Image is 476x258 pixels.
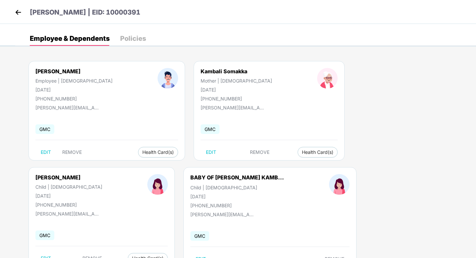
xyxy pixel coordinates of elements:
[13,7,23,17] img: back
[206,150,216,155] span: EDIT
[30,7,140,18] p: [PERSON_NAME] | EID: 10000391
[35,174,102,181] div: [PERSON_NAME]
[201,147,221,158] button: EDIT
[190,203,284,208] div: [PHONE_NUMBER]
[201,124,219,134] span: GMC
[35,124,54,134] span: GMC
[35,193,102,199] div: [DATE]
[201,105,267,110] div: [PERSON_NAME][EMAIL_ADDRESS][PERSON_NAME][DOMAIN_NAME]
[35,184,102,190] div: Child | [DEMOGRAPHIC_DATA]
[41,150,51,155] span: EDIT
[35,105,102,110] div: [PERSON_NAME][EMAIL_ADDRESS][PERSON_NAME][DOMAIN_NAME]
[30,35,110,42] div: Employee & Dependents
[190,174,284,181] div: BABY OF [PERSON_NAME] KAMB...
[190,185,284,190] div: Child | [DEMOGRAPHIC_DATA]
[201,96,272,101] div: [PHONE_NUMBER]
[35,96,113,101] div: [PHONE_NUMBER]
[35,211,102,217] div: [PERSON_NAME][EMAIL_ADDRESS][PERSON_NAME][DOMAIN_NAME]
[245,147,275,158] button: REMOVE
[201,78,272,84] div: Mother | [DEMOGRAPHIC_DATA]
[298,147,338,158] button: Health Card(s)
[250,150,269,155] span: REMOVE
[35,202,102,208] div: [PHONE_NUMBER]
[35,230,54,240] span: GMC
[302,151,333,154] span: Health Card(s)
[35,87,113,93] div: [DATE]
[147,174,168,195] img: profileImage
[57,147,87,158] button: REMOVE
[201,87,272,93] div: [DATE]
[201,68,272,75] div: Kambali Somakka
[329,174,350,195] img: profileImage
[190,231,209,241] span: GMC
[190,194,284,199] div: [DATE]
[138,147,178,158] button: Health Card(s)
[62,150,82,155] span: REMOVE
[35,147,56,158] button: EDIT
[190,212,257,217] div: [PERSON_NAME][EMAIL_ADDRESS][PERSON_NAME][DOMAIN_NAME]
[142,151,174,154] span: Health Card(s)
[120,35,146,42] div: Policies
[158,68,178,89] img: profileImage
[35,68,113,75] div: [PERSON_NAME]
[317,68,338,89] img: profileImage
[35,78,113,84] div: Employee | [DEMOGRAPHIC_DATA]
